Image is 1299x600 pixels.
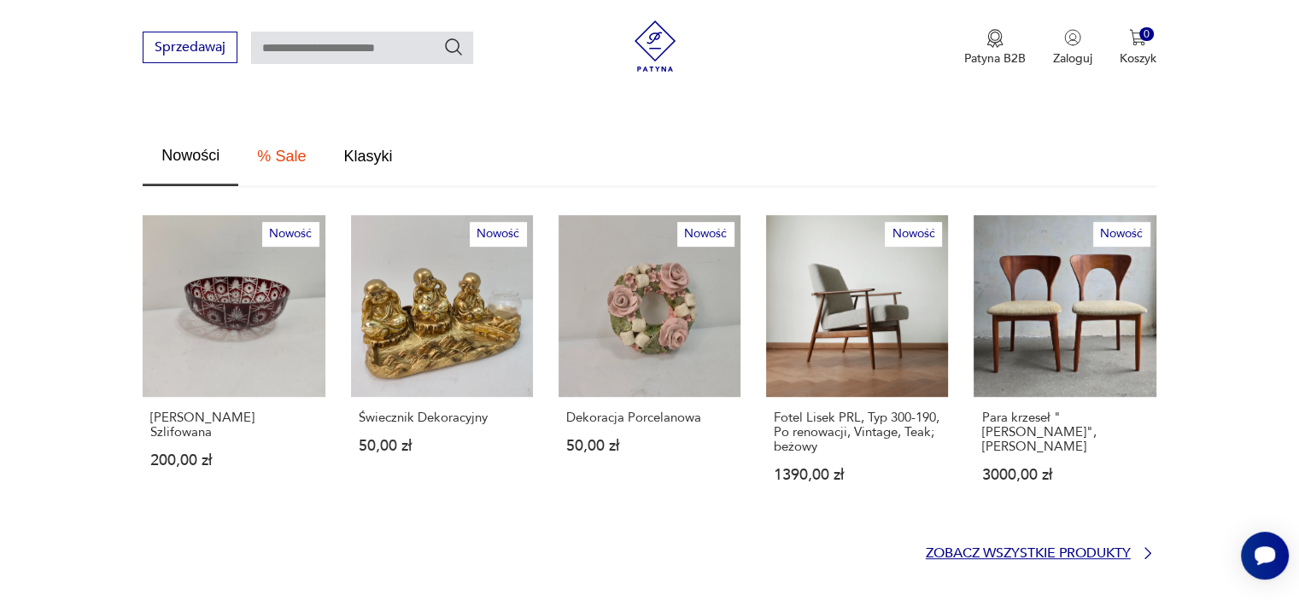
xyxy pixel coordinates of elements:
[926,545,1156,562] a: Zobacz wszystkie produkty
[1120,29,1156,67] button: 0Koszyk
[981,468,1148,482] p: 3000,00 zł
[359,439,525,453] p: 50,00 zł
[1053,50,1092,67] p: Zaloguj
[1053,29,1092,67] button: Zaloguj
[774,411,940,454] p: Fotel Lisek PRL, Typ 300-190, Po renowacji, Vintage, Teak; beżowy
[143,215,325,516] a: NowośćMisa Kryształowa Szlifowana[PERSON_NAME] Szlifowana200,00 zł
[150,453,317,468] p: 200,00 zł
[143,32,237,63] button: Sprzedawaj
[1241,532,1289,580] iframe: Smartsupp widget button
[964,29,1026,67] a: Ikona medaluPatyna B2B
[566,411,733,425] p: Dekoracja Porcelanowa
[986,29,1004,48] img: Ikona medalu
[566,439,733,453] p: 50,00 zł
[964,29,1026,67] button: Patyna B2B
[559,215,740,516] a: NowośćDekoracja PorcelanowaDekoracja Porcelanowa50,00 zł
[143,43,237,55] a: Sprzedawaj
[351,215,533,516] a: NowośćŚwiecznik DekoracyjnyŚwiecznik Dekoracyjny50,00 zł
[343,149,392,164] span: Klasyki
[974,215,1156,516] a: NowośćPara krzeseł "Peter",Niels KeofoedPara krzeseł "[PERSON_NAME]",[PERSON_NAME]3000,00 zł
[766,215,948,516] a: NowośćFotel Lisek PRL, Typ 300-190, Po renowacji, Vintage, Teak; beżowyFotel Lisek PRL, Typ 300-1...
[1129,29,1146,46] img: Ikona koszyka
[1064,29,1081,46] img: Ikonka użytkownika
[150,411,317,440] p: [PERSON_NAME] Szlifowana
[257,149,306,164] span: % Sale
[161,148,219,163] span: Nowości
[964,50,1026,67] p: Patyna B2B
[1120,50,1156,67] p: Koszyk
[1139,27,1154,42] div: 0
[926,548,1131,559] p: Zobacz wszystkie produkty
[359,411,525,425] p: Świecznik Dekoracyjny
[774,468,940,482] p: 1390,00 zł
[629,20,681,72] img: Patyna - sklep z meblami i dekoracjami vintage
[443,37,464,57] button: Szukaj
[981,411,1148,454] p: Para krzeseł "[PERSON_NAME]",[PERSON_NAME]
